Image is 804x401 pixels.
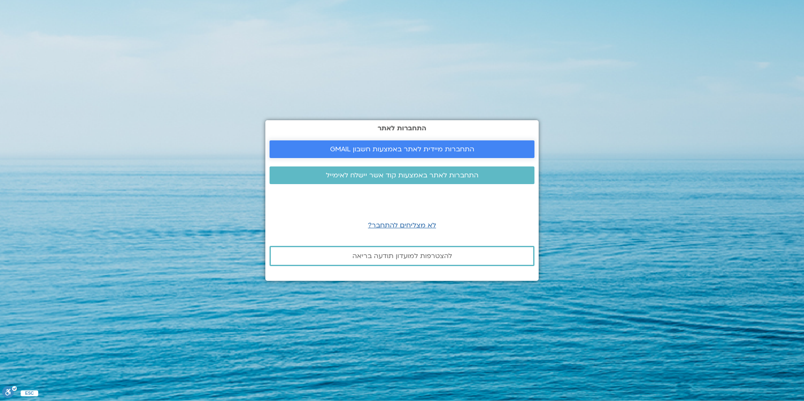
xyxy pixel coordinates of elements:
span: התחברות מיידית לאתר באמצעות חשבון GMAIL [330,145,474,153]
a: התחברות מיידית לאתר באמצעות חשבון GMAIL [270,140,534,158]
a: לא מצליחים להתחבר? [368,221,436,230]
span: התחברות לאתר באמצעות קוד אשר יישלח לאימייל [326,171,479,179]
a: להצטרפות למועדון תודעה בריאה [270,246,534,266]
h2: התחברות לאתר [270,124,534,132]
span: להצטרפות למועדון תודעה בריאה [352,252,452,260]
a: התחברות לאתר באמצעות קוד אשר יישלח לאימייל [270,166,534,184]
